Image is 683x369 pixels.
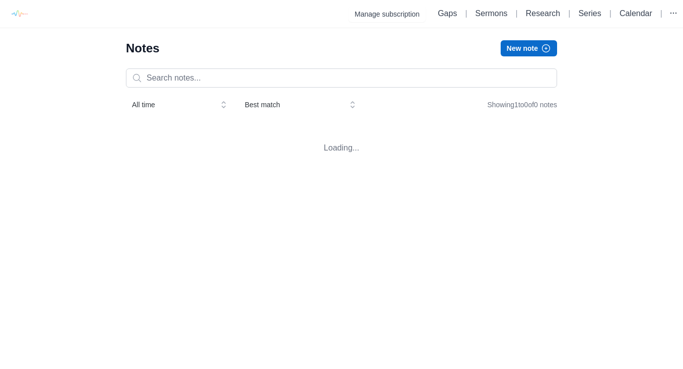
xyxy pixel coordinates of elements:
[605,8,616,20] li: |
[349,6,426,22] button: Manage subscription
[126,68,557,88] input: Search notes...
[126,126,557,170] p: Loading...
[126,40,160,56] h1: Notes
[8,3,30,25] img: logo
[512,8,522,20] li: |
[132,100,213,110] span: All time
[438,9,457,18] a: Gaps
[526,9,560,18] a: Research
[620,9,652,18] a: Calendar
[487,96,557,114] div: Showing 1 to 0 of 0 notes
[656,8,666,20] li: |
[461,8,471,20] li: |
[578,9,601,18] a: Series
[475,9,508,18] a: Sermons
[564,8,574,20] li: |
[239,96,362,114] button: Best match
[126,96,233,114] button: All time
[501,40,557,56] button: New note
[245,100,341,110] span: Best match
